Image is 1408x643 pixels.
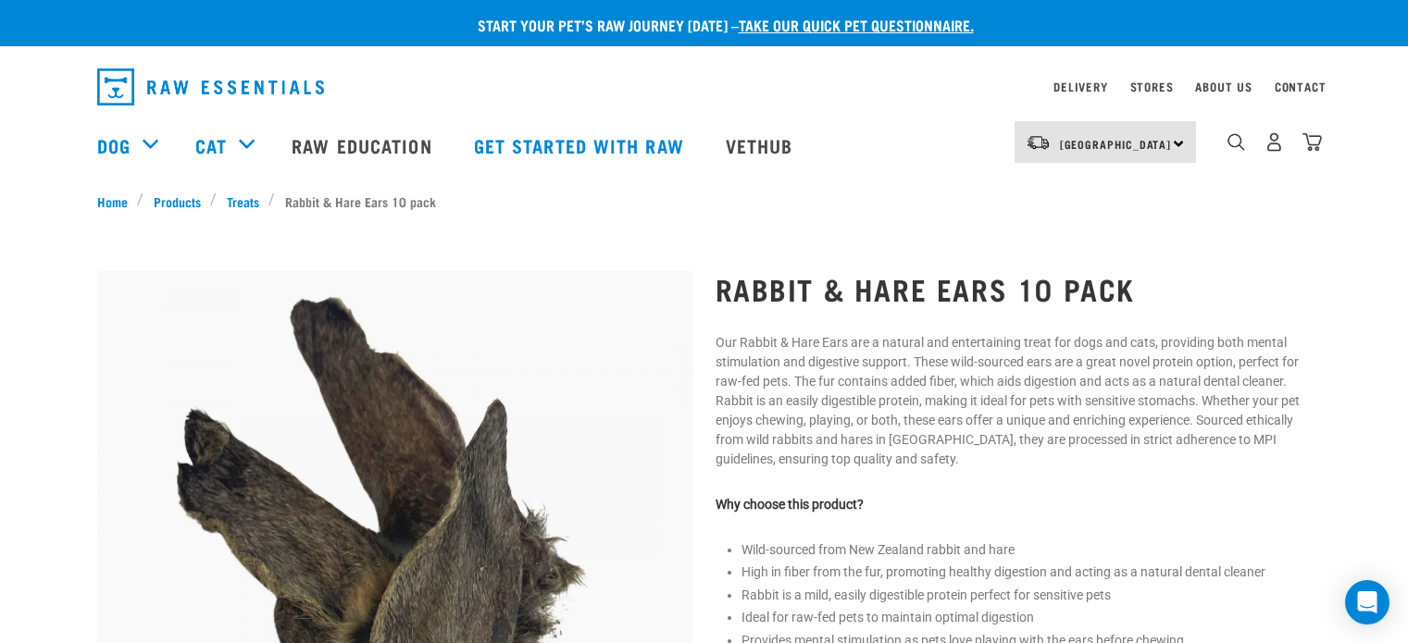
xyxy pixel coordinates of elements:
a: Contact [1275,83,1327,90]
a: Dog [97,131,131,159]
img: van-moving.png [1026,134,1051,151]
a: Vethub [707,108,816,182]
a: Stores [1130,83,1174,90]
div: Open Intercom Messenger [1345,580,1389,624]
a: About Us [1195,83,1252,90]
strong: Why choose this product? [716,497,864,512]
a: Raw Education [273,108,455,182]
li: Wild-sourced from New Zealand rabbit and hare [741,540,1312,560]
img: user.png [1265,132,1284,152]
a: Home [97,192,138,211]
p: Our Rabbit & Hare Ears are a natural and entertaining treat for dogs and cats, providing both men... [716,333,1312,469]
li: Rabbit is a mild, easily digestible protein perfect for sensitive pets [741,586,1312,605]
nav: dropdown navigation [82,61,1327,113]
a: take our quick pet questionnaire. [739,20,974,29]
a: Delivery [1053,83,1107,90]
img: home-icon-1@2x.png [1227,133,1245,151]
li: Ideal for raw-fed pets to maintain optimal digestion [741,608,1312,627]
a: Treats [217,192,268,211]
a: Get started with Raw [455,108,707,182]
span: [GEOGRAPHIC_DATA] [1060,141,1172,147]
h1: Rabbit & Hare Ears 10 pack [716,272,1312,305]
li: High in fiber from the fur, promoting healthy digestion and acting as a natural dental cleaner [741,563,1312,582]
nav: breadcrumbs [97,192,1312,211]
img: home-icon@2x.png [1302,132,1322,152]
img: Raw Essentials Logo [97,68,324,105]
a: Products [143,192,210,211]
a: Cat [195,131,227,159]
